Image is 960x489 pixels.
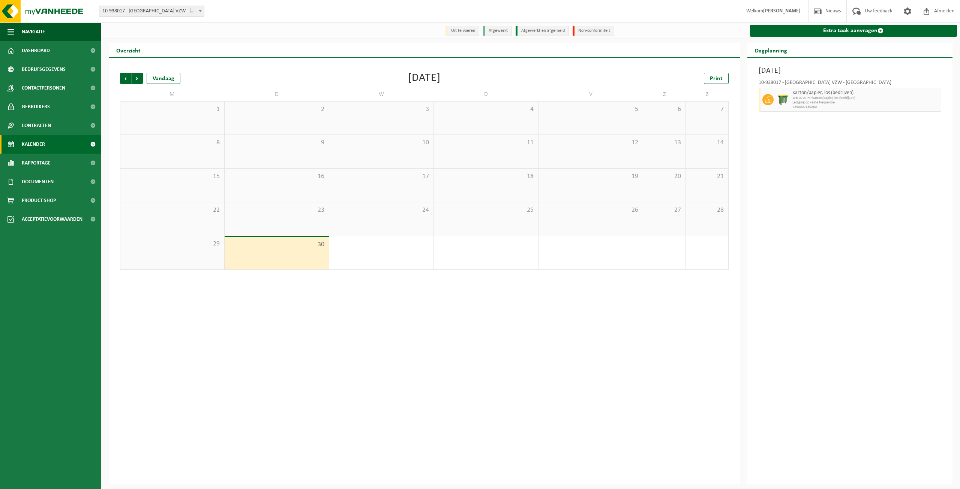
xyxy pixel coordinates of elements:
a: Print [704,73,729,84]
img: WB-0770-HPE-GN-51 [777,94,789,105]
span: 15 [124,172,220,181]
li: Non-conformiteit [573,26,614,36]
span: 5 [542,105,639,114]
span: Navigatie [22,22,45,41]
span: 21 [690,172,724,181]
span: Vorige [120,73,131,84]
span: Bedrijfsgegevens [22,60,66,79]
span: 10-938017 - HOTEL DEN BRIEL VZW - GENT [99,6,204,16]
span: 9 [228,139,325,147]
strong: [PERSON_NAME] [763,8,801,14]
span: Karton/papier, los (bedrijven) [792,90,939,96]
span: 28 [690,206,724,214]
span: WB-0770-HP karton/papier, los (bedrijven) [792,96,939,100]
span: 6 [647,105,682,114]
span: 10 [333,139,430,147]
h2: Overzicht [109,43,148,57]
td: Z [643,88,686,101]
li: Afgewerkt [483,26,512,36]
span: 11 [438,139,534,147]
div: Vandaag [147,73,180,84]
span: 27 [647,206,682,214]
span: Volgende [132,73,143,84]
span: 7 [690,105,724,114]
td: V [538,88,643,101]
span: 12 [542,139,639,147]
a: Extra taak aanvragen [750,25,957,37]
span: Dashboard [22,41,50,60]
span: 19 [542,172,639,181]
h3: [DATE] [759,65,942,76]
span: 8 [124,139,220,147]
span: 2 [228,105,325,114]
span: 20 [647,172,682,181]
span: Print [710,76,723,82]
span: 1 [124,105,220,114]
span: 4 [438,105,534,114]
td: M [120,88,225,101]
td: D [434,88,538,101]
span: 30 [228,241,325,249]
span: 29 [124,240,220,248]
span: Contactpersonen [22,79,65,97]
span: Kalender [22,135,45,154]
span: Contracten [22,116,51,135]
span: Acceptatievoorwaarden [22,210,82,229]
span: 10-938017 - HOTEL DEN BRIEL VZW - GENT [99,6,204,17]
span: 22 [124,206,220,214]
span: 13 [647,139,682,147]
span: 3 [333,105,430,114]
span: 18 [438,172,534,181]
span: 25 [438,206,534,214]
div: [DATE] [408,73,441,84]
h2: Dagplanning [747,43,795,57]
span: Rapportage [22,154,51,172]
span: 24 [333,206,430,214]
div: 10-938017 - [GEOGRAPHIC_DATA] VZW - [GEOGRAPHIC_DATA] [759,80,942,88]
td: D [225,88,329,101]
span: 17 [333,172,430,181]
td: W [329,88,434,101]
span: Lediging op vaste frequentie [792,100,939,105]
li: Afgewerkt en afgemeld [516,26,569,36]
span: 14 [690,139,724,147]
td: Z [686,88,729,101]
span: 23 [228,206,325,214]
span: Product Shop [22,191,56,210]
span: T250002139280 [792,105,939,109]
li: Uit te voeren [445,26,479,36]
span: 16 [228,172,325,181]
span: Documenten [22,172,54,191]
span: 26 [542,206,639,214]
span: Gebruikers [22,97,50,116]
